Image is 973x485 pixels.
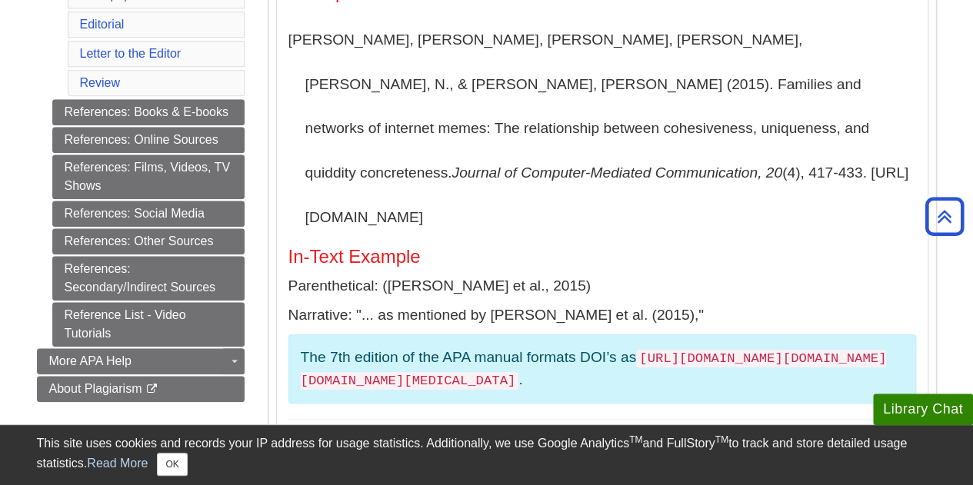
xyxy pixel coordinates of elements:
[52,99,245,125] a: References: Books & E-books
[288,275,916,297] p: Parenthetical: ([PERSON_NAME] et al., 2015)
[452,164,781,181] i: Journal of Computer-Mediated Communication, 20
[52,201,245,227] a: References: Social Media
[80,47,182,60] a: Letter to the Editor
[37,348,245,374] a: More APA Help
[288,304,916,327] p: Narrative: "... as mentioned by [PERSON_NAME] et al. (2015),"
[49,382,142,395] span: About Plagiarism
[52,154,245,199] a: References: Films, Videos, TV Shows
[288,18,916,239] p: [PERSON_NAME], [PERSON_NAME], [PERSON_NAME], [PERSON_NAME], [PERSON_NAME], N., & [PERSON_NAME], [...
[157,453,187,476] button: Close
[80,18,125,31] a: Editorial
[52,127,245,153] a: References: Online Sources
[629,434,642,445] sup: TM
[873,394,973,425] button: Library Chat
[920,206,969,227] a: Back to Top
[288,247,916,267] h5: In-Text Example
[52,256,245,301] a: References: Secondary/Indirect Sources
[80,76,120,89] a: Review
[301,347,904,391] p: The 7th edition of the APA manual formats DOI’s as .
[49,354,132,367] span: More APA Help
[715,434,728,445] sup: TM
[52,228,245,254] a: References: Other Sources
[52,302,245,347] a: Reference List - Video Tutorials
[87,457,148,470] a: Read More
[145,384,158,394] i: This link opens in a new window
[37,434,937,476] div: This site uses cookies and records your IP address for usage statistics. Additionally, we use Goo...
[37,376,245,402] a: About Plagiarism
